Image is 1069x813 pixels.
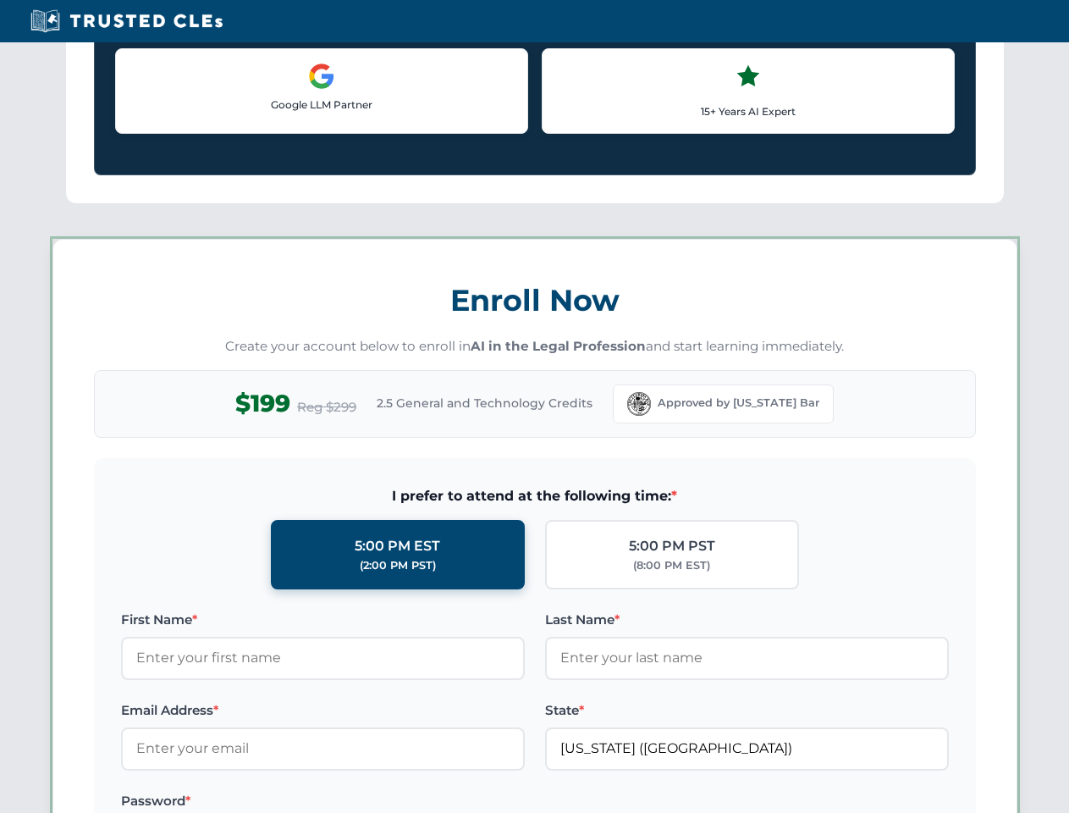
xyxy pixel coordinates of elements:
strong: AI in the Legal Profession [471,338,646,354]
label: Last Name [545,610,949,630]
input: Enter your first name [121,637,525,679]
input: Enter your email [121,727,525,770]
label: Email Address [121,700,525,721]
p: 15+ Years AI Expert [556,103,940,119]
input: Enter your last name [545,637,949,679]
input: Florida (FL) [545,727,949,770]
label: State [545,700,949,721]
p: Google LLM Partner [129,97,514,113]
div: (2:00 PM PST) [360,557,436,574]
div: (8:00 PM EST) [633,557,710,574]
label: Password [121,791,525,811]
label: First Name [121,610,525,630]
span: Approved by [US_STATE] Bar [658,395,819,412]
div: 5:00 PM EST [355,535,440,557]
span: I prefer to attend at the following time: [121,485,949,507]
div: 5:00 PM PST [629,535,715,557]
span: 2.5 General and Technology Credits [377,394,592,412]
span: $199 [235,384,290,423]
span: Reg $299 [297,397,356,418]
h3: Enroll Now [94,274,976,327]
img: Google [308,63,335,90]
img: Florida Bar [627,392,651,416]
p: Create your account below to enroll in and start learning immediately. [94,337,976,357]
img: Trusted CLEs [25,8,228,34]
